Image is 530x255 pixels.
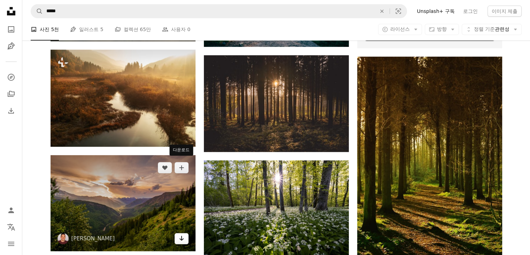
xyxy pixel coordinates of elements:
[462,24,522,35] button: 정렬 기준관련성
[204,55,349,152] img: 갈색 나무의 풍경 사진
[4,70,18,84] a: 탐색
[204,100,349,107] a: 갈색 나무의 풍경 사진
[204,205,349,212] a: 낮에는 녹색 식물과 나무
[474,26,495,32] span: 정렬 기준
[4,4,18,20] a: 홈 — Unsplash
[158,162,172,173] button: 좋아요
[140,25,151,33] span: 65만
[115,18,151,41] a: 컬렉션 65만
[437,26,447,32] span: 방향
[4,104,18,118] a: 다운로드 내역
[390,26,410,32] span: 라이선스
[4,237,18,251] button: 메뉴
[57,233,69,244] img: Tony Reid의 프로필로 이동
[378,24,422,35] button: 라이선스
[4,22,18,36] a: 사진
[357,162,502,168] a: 태양은 숲의 나무 사이로 빛납니다
[162,18,190,41] a: 사용자 0
[100,25,103,33] span: 5
[175,162,189,173] button: 컬렉션에 추가
[474,26,509,33] span: 관련성
[51,155,195,251] img: 흰 구름 아래 강과 산맥
[374,5,390,18] button: 삭제
[425,24,459,35] button: 방향
[169,145,193,156] div: 다운로드
[31,4,407,18] form: 사이트 전체에서 이미지 찾기
[70,18,103,41] a: 일러스트 5
[51,95,195,101] a: 울창한 녹색 숲을 흐르는 강
[4,39,18,53] a: 일러스트
[459,6,482,17] a: 로그인
[51,50,195,146] img: 울창한 녹색 숲을 흐르는 강
[487,6,522,17] button: 이미지 제출
[175,233,189,244] a: 다운로드
[51,200,195,206] a: 흰 구름 아래 강과 산맥
[31,5,43,18] button: Unsplash 검색
[4,220,18,234] button: 언어
[4,203,18,217] a: 로그인 / 가입
[390,5,407,18] button: 시각적 검색
[4,87,18,101] a: 컬렉션
[187,25,190,33] span: 0
[413,6,459,17] a: Unsplash+ 구독
[71,235,115,242] a: [PERSON_NAME]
